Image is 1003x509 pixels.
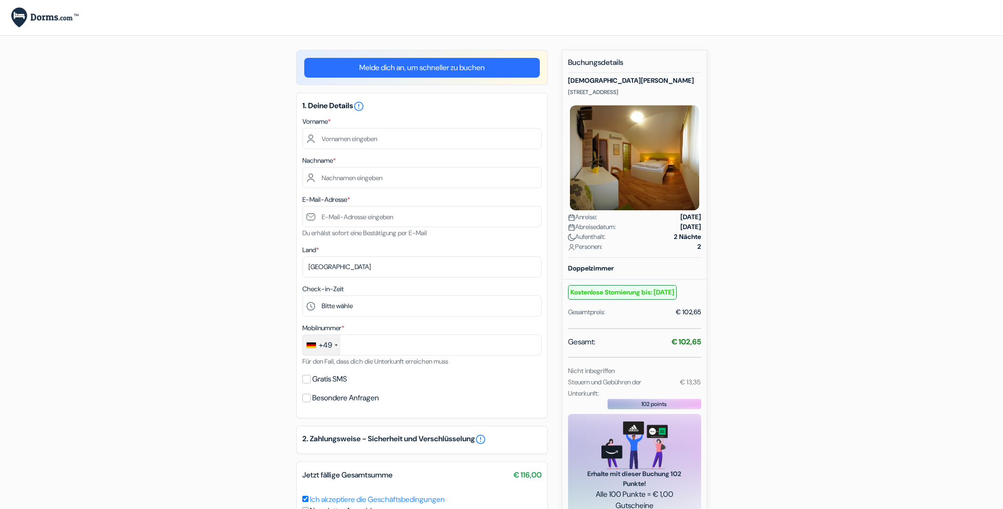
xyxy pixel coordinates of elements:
label: Check-in-Zeit [302,284,344,294]
strong: 2 [697,242,701,252]
i: error_outline [353,101,364,112]
label: Vorname [302,117,331,127]
span: Abreisedatum: [568,222,616,232]
input: Vornamen eingeben [302,128,542,149]
a: error_outline [475,434,486,445]
label: Besondere Anfragen [312,391,379,405]
span: Jetzt fällige Gesamtsumme [302,470,393,480]
label: Nachname [302,156,336,166]
small: Für den Fall, dass dich die Unterkunft erreichen muss [302,357,448,366]
small: € 13,35 [680,378,701,386]
span: Erhalte mit dieser Buchung 102 Punkte! [579,469,690,489]
p: [STREET_ADDRESS] [568,88,701,96]
small: Nicht inbegriffen [568,366,615,375]
label: E-Mail-Adresse [302,195,350,205]
strong: [DATE] [680,212,701,222]
b: Doppelzimmer [568,264,614,272]
h5: 1. Deine Details [302,101,542,112]
strong: [DATE] [680,222,701,232]
img: gift_card_hero_new.png [601,422,668,469]
img: moon.svg [568,234,575,241]
h5: 2. Zahlungsweise - Sicherheit und Verschlüsselung [302,434,542,445]
span: € 116,00 [513,469,542,481]
div: € 102,65 [676,307,701,317]
input: Nachnamen eingeben [302,167,542,188]
label: Gratis SMS [312,373,347,386]
span: Personen: [568,242,602,252]
img: calendar.svg [568,224,575,231]
div: Gesamtpreis: [568,307,605,317]
h5: Buchungsdetails [568,58,701,73]
img: calendar.svg [568,214,575,221]
span: Anreise: [568,212,597,222]
a: error_outline [353,101,364,111]
label: Land [302,245,319,255]
a: Melde dich an, um schneller zu buchen [304,58,540,78]
span: 102 points [641,400,667,408]
small: Steuern und Gebühren der Unterkunft: [568,378,641,398]
label: Mobilnummer [302,323,344,333]
input: E-Mail-Adresse eingeben [302,206,542,227]
div: +49 [319,340,332,351]
strong: 2 Nächte [674,232,701,242]
img: de.Dorms.com [11,8,79,28]
a: Ich akzeptiere die Geschäftsbedingungen [310,494,445,504]
span: Aufenthalt: [568,232,606,242]
span: Gesamt: [568,336,595,348]
small: Du erhälst sofort eine Bestätigung per E-Mail [302,229,427,237]
small: Kostenlose Stornierung bis: [DATE] [568,285,677,300]
h5: [DEMOGRAPHIC_DATA][PERSON_NAME] [568,77,701,85]
img: user_icon.svg [568,244,575,251]
div: Germany (Deutschland): +49 [303,335,340,355]
strong: € 102,65 [671,337,701,347]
